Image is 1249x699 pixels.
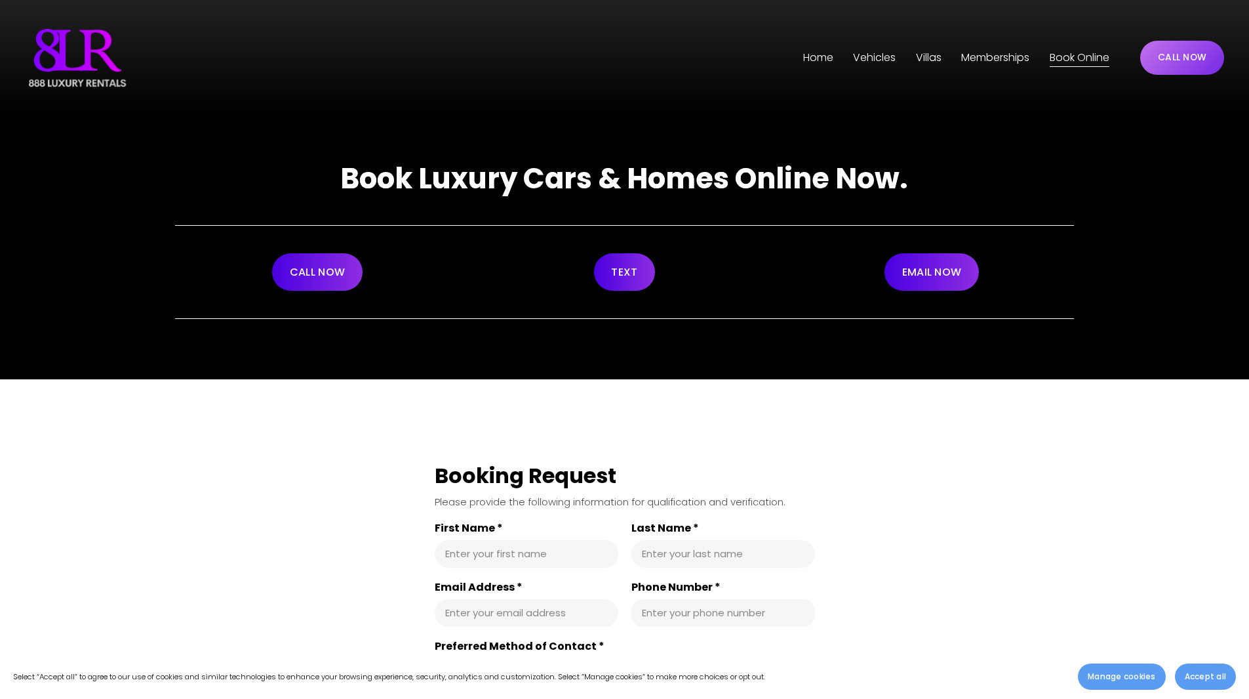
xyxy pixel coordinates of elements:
[916,49,942,68] span: Villas
[961,47,1029,68] a: Memberships
[445,547,608,561] input: First Name *
[1185,671,1226,683] span: Accept all
[25,25,130,91] img: Luxury Car &amp; Home Rentals For Every Occasion
[1050,47,1109,68] a: Book Online
[594,253,656,291] a: TEXT
[435,581,618,594] label: Email Address *
[435,462,815,490] div: Booking Request
[853,49,896,68] span: Vehicles
[631,581,815,594] label: Phone Number *
[445,606,608,620] input: Email Address *
[803,47,833,68] a: Home
[13,670,765,684] p: Select “Accept all” to agree to our use of cookies and similar technologies to enhance your brows...
[340,158,908,198] strong: Book Luxury Cars & Homes Online Now.
[631,522,815,535] label: Last Name *
[853,47,896,68] a: folder dropdown
[272,253,363,291] a: CALL NOW
[435,495,815,509] div: Please provide the following information for qualification and verification.
[435,640,815,653] div: Preferred Method of Contact *
[1175,664,1236,690] button: Accept all
[642,547,804,561] input: Last Name *
[884,253,979,291] a: EMAIL NOW
[916,47,942,68] a: folder dropdown
[1078,664,1165,690] button: Manage cookies
[435,522,618,535] label: First Name *
[1088,671,1155,683] span: Manage cookies
[1140,41,1224,75] a: CALL NOW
